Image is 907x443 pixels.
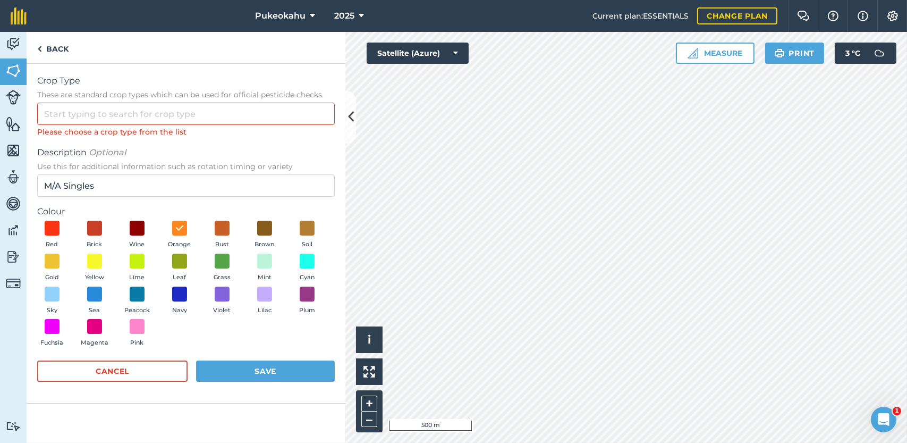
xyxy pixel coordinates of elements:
button: Pink [122,319,152,348]
span: Rust [215,240,229,249]
button: Leaf [165,254,194,282]
span: Cyan [300,273,315,282]
span: Brick [87,240,103,249]
span: Yellow [85,273,104,282]
img: svg+xml;base64,PD94bWwgdmVyc2lvbj0iMS4wIiBlbmNvZGluZz0idXRmLTgiPz4KPCEtLSBHZW5lcmF0b3I6IEFkb2JlIE... [6,249,21,265]
img: Four arrows, one pointing top left, one top right, one bottom right and the last bottom left [363,366,375,378]
em: Optional [89,147,126,157]
img: svg+xml;base64,PHN2ZyB4bWxucz0iaHR0cDovL3d3dy53My5vcmcvMjAwMC9zdmciIHdpZHRoPSIxNyIgaGVpZ2h0PSIxNy... [858,10,868,22]
button: Grass [207,254,237,282]
img: svg+xml;base64,PHN2ZyB4bWxucz0iaHR0cDovL3d3dy53My5vcmcvMjAwMC9zdmciIHdpZHRoPSIxOCIgaGVpZ2h0PSIyNC... [175,222,184,235]
button: – [361,412,377,427]
span: Grass [214,273,231,282]
span: Mint [258,273,272,282]
span: Magenta [81,338,108,348]
img: fieldmargin Logo [11,7,27,24]
button: Sky [37,287,67,315]
img: svg+xml;base64,PHN2ZyB4bWxucz0iaHR0cDovL3d3dy53My5vcmcvMjAwMC9zdmciIHdpZHRoPSI1NiIgaGVpZ2h0PSI2MC... [6,63,21,79]
span: Use this for additional information such as rotation timing or variety [37,161,335,172]
div: Please choose a crop type from the list [37,126,335,138]
span: Current plan : ESSENTIALS [592,10,689,22]
label: Colour [37,205,335,218]
img: svg+xml;base64,PD94bWwgdmVyc2lvbj0iMS4wIiBlbmNvZGluZz0idXRmLTgiPz4KPCEtLSBHZW5lcmF0b3I6IEFkb2JlIE... [6,276,21,291]
span: Red [46,240,58,249]
span: Violet [214,306,231,315]
img: svg+xml;base64,PD94bWwgdmVyc2lvbj0iMS4wIiBlbmNvZGluZz0idXRmLTgiPz4KPCEtLSBHZW5lcmF0b3I6IEFkb2JlIE... [6,222,21,238]
img: Two speech bubbles overlapping with the left bubble in the forefront [797,11,810,21]
button: Plum [292,287,322,315]
img: svg+xml;base64,PD94bWwgdmVyc2lvbj0iMS4wIiBlbmNvZGluZz0idXRmLTgiPz4KPCEtLSBHZW5lcmF0b3I6IEFkb2JlIE... [6,169,21,185]
button: Lilac [250,287,279,315]
button: Measure [676,43,755,64]
span: Description [37,146,335,159]
span: i [368,333,371,346]
img: svg+xml;base64,PD94bWwgdmVyc2lvbj0iMS4wIiBlbmNvZGluZz0idXRmLTgiPz4KPCEtLSBHZW5lcmF0b3I6IEFkb2JlIE... [6,196,21,212]
img: svg+xml;base64,PHN2ZyB4bWxucz0iaHR0cDovL3d3dy53My5vcmcvMjAwMC9zdmciIHdpZHRoPSI1NiIgaGVpZ2h0PSI2MC... [6,143,21,158]
span: 2025 [334,10,354,22]
button: Mint [250,254,279,282]
img: svg+xml;base64,PD94bWwgdmVyc2lvbj0iMS4wIiBlbmNvZGluZz0idXRmLTgiPz4KPCEtLSBHZW5lcmF0b3I6IEFkb2JlIE... [6,90,21,105]
button: Wine [122,221,152,249]
button: Orange [165,221,194,249]
button: 3 °C [835,43,896,64]
span: Pukeokahu [255,10,306,22]
img: svg+xml;base64,PHN2ZyB4bWxucz0iaHR0cDovL3d3dy53My5vcmcvMjAwMC9zdmciIHdpZHRoPSI5IiBoZWlnaHQ9IjI0Ii... [37,43,42,55]
button: Rust [207,221,237,249]
button: Brick [80,221,109,249]
button: Sea [80,287,109,315]
span: Sea [89,306,100,315]
button: Fuchsia [37,319,67,348]
span: Lilac [258,306,272,315]
img: A question mark icon [827,11,840,21]
span: Navy [172,306,187,315]
button: Lime [122,254,152,282]
img: svg+xml;base64,PD94bWwgdmVyc2lvbj0iMS4wIiBlbmNvZGluZz0idXRmLTgiPz4KPCEtLSBHZW5lcmF0b3I6IEFkb2JlIE... [869,43,890,64]
a: Back [27,32,79,63]
span: Brown [255,240,275,249]
span: Crop Type [37,74,335,87]
button: Cyan [292,254,322,282]
button: Peacock [122,287,152,315]
button: Yellow [80,254,109,282]
button: + [361,396,377,412]
span: Fuchsia [41,338,64,348]
span: Orange [168,240,191,249]
span: Lime [130,273,145,282]
img: svg+xml;base64,PHN2ZyB4bWxucz0iaHR0cDovL3d3dy53My5vcmcvMjAwMC9zdmciIHdpZHRoPSIxOSIgaGVpZ2h0PSIyNC... [775,47,785,60]
a: Change plan [697,7,777,24]
span: Soil [302,240,312,249]
img: svg+xml;base64,PD94bWwgdmVyc2lvbj0iMS4wIiBlbmNvZGluZz0idXRmLTgiPz4KPCEtLSBHZW5lcmF0b3I6IEFkb2JlIE... [6,36,21,52]
button: Brown [250,221,279,249]
span: Wine [130,240,145,249]
span: Sky [47,306,57,315]
span: Leaf [173,273,187,282]
button: Gold [37,254,67,282]
img: svg+xml;base64,PHN2ZyB4bWxucz0iaHR0cDovL3d3dy53My5vcmcvMjAwMC9zdmciIHdpZHRoPSI1NiIgaGVpZ2h0PSI2MC... [6,116,21,132]
span: 1 [893,407,901,415]
iframe: Intercom live chat [871,407,896,432]
span: Plum [299,306,315,315]
img: Ruler icon [688,48,698,58]
button: Print [765,43,825,64]
input: Start typing to search for crop type [37,103,335,125]
button: Cancel [37,361,188,382]
button: Soil [292,221,322,249]
span: These are standard crop types which can be used for official pesticide checks. [37,89,335,100]
span: Gold [45,273,59,282]
span: Peacock [124,306,150,315]
img: A cog icon [886,11,899,21]
span: Pink [131,338,144,348]
button: Navy [165,287,194,315]
button: Violet [207,287,237,315]
button: Satellite (Azure) [367,43,469,64]
button: Red [37,221,67,249]
span: 3 ° C [845,43,860,64]
img: svg+xml;base64,PD94bWwgdmVyc2lvbj0iMS4wIiBlbmNvZGluZz0idXRmLTgiPz4KPCEtLSBHZW5lcmF0b3I6IEFkb2JlIE... [6,421,21,431]
button: i [356,327,383,353]
button: Save [196,361,335,382]
button: Magenta [80,319,109,348]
